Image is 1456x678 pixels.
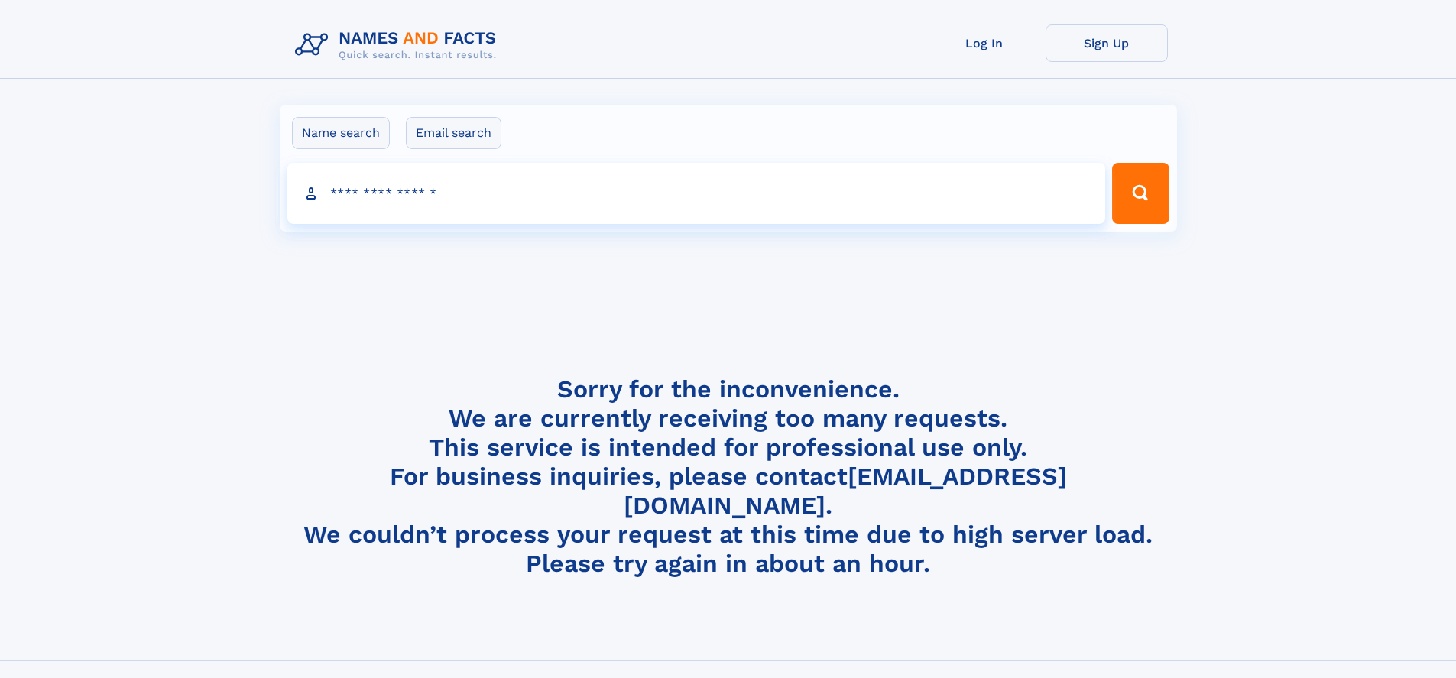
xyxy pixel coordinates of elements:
[1112,163,1169,224] button: Search Button
[289,375,1168,579] h4: Sorry for the inconvenience. We are currently receiving too many requests. This service is intend...
[292,117,390,149] label: Name search
[289,24,509,66] img: Logo Names and Facts
[1046,24,1168,62] a: Sign Up
[624,462,1067,520] a: [EMAIL_ADDRESS][DOMAIN_NAME]
[406,117,501,149] label: Email search
[923,24,1046,62] a: Log In
[287,163,1106,224] input: search input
